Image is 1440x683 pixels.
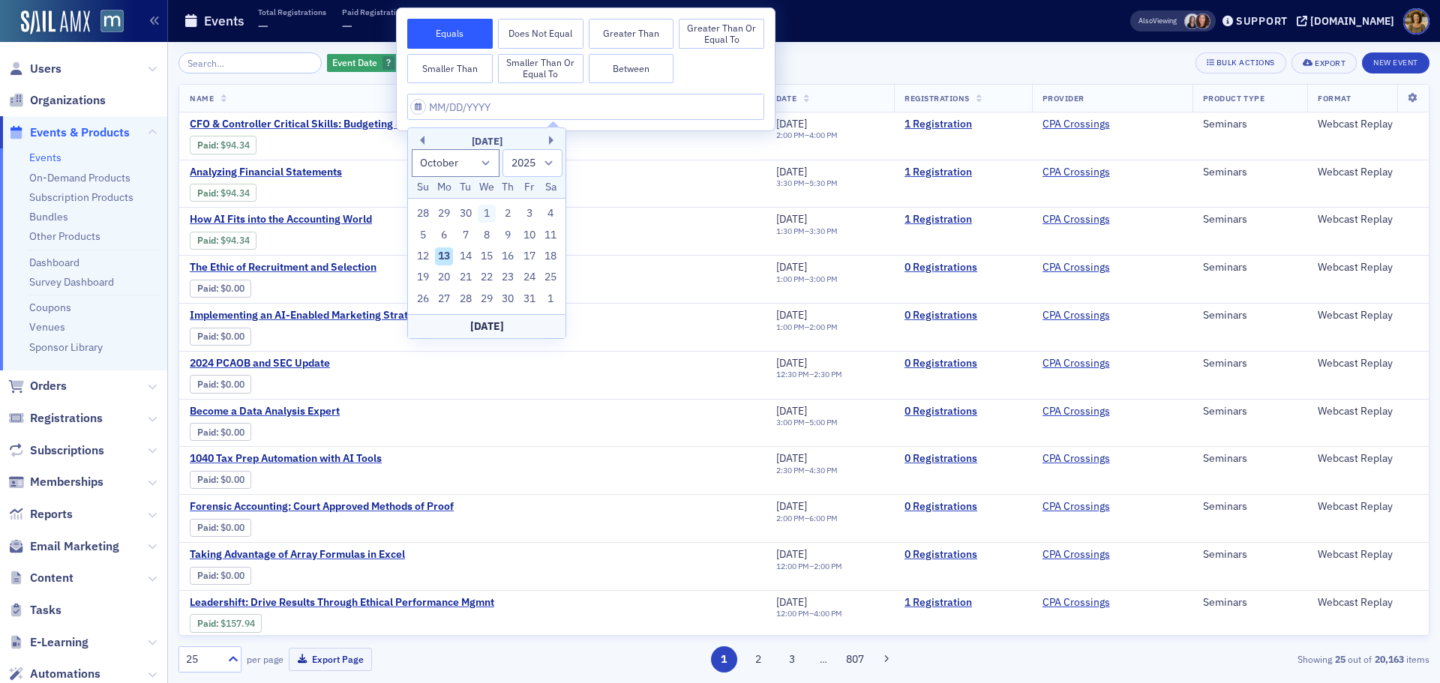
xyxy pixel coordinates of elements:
[30,634,88,651] span: E-Learning
[1318,596,1418,610] div: Webcast Replay
[904,309,1021,322] a: 0 Registrations
[776,274,805,284] time: 1:00 PM
[1362,55,1429,68] a: New Event
[1042,213,1110,226] a: CPA Crossings
[1318,500,1418,514] div: Webcast Replay
[197,474,216,485] a: Paid
[1318,309,1418,322] div: Webcast Replay
[589,54,674,84] button: Between
[190,261,442,274] span: The Ethic of Recruitment and Selection
[412,203,562,310] div: month 2025-10
[8,410,103,427] a: Registrations
[1042,500,1137,514] span: CPA Crossings
[1195,52,1286,73] button: Bulk Actions
[499,226,517,244] div: Choose Thursday, October 9th, 2025
[1042,452,1110,466] a: CPA Crossings
[776,308,807,322] span: [DATE]
[776,165,807,178] span: [DATE]
[408,134,565,149] div: [DATE]
[197,331,220,342] span: :
[197,283,216,294] a: Paid
[1042,261,1137,274] span: CPA Crossings
[776,130,805,140] time: 2:00 PM
[197,331,216,342] a: Paid
[541,268,559,286] div: Choose Saturday, October 25th, 2025
[435,247,453,265] div: Choose Monday, October 13th, 2025
[589,19,674,49] button: Greater Than
[190,166,442,179] a: Analyzing Financial Statements
[197,139,216,151] a: Paid
[1042,166,1110,179] a: CPA Crossings
[1203,213,1297,226] div: Seminars
[776,465,805,475] time: 2:30 PM
[8,474,103,490] a: Memberships
[190,548,442,562] a: Taking Advantage of Array Formulas in Excel
[478,205,496,223] div: Choose Wednesday, October 1st, 2025
[1042,357,1110,370] a: CPA Crossings
[29,210,68,223] a: Bundles
[776,499,807,513] span: [DATE]
[1318,357,1418,370] div: Webcast Replay
[1042,309,1110,322] a: CPA Crossings
[30,506,73,523] span: Reports
[407,54,493,84] button: Smaller Than
[779,646,805,673] button: 3
[1403,8,1429,34] span: Profile
[776,513,805,523] time: 2:00 PM
[1203,118,1297,131] div: Seminars
[220,522,244,533] span: $0.00
[457,205,475,223] div: Choose Tuesday, September 30th, 2025
[776,356,807,370] span: [DATE]
[1042,118,1137,131] span: CPA Crossings
[29,190,133,204] a: Subscription Products
[342,7,409,17] p: Paid Registrations
[424,7,441,17] p: Paid
[190,423,251,441] div: Paid: 0 - $0
[776,322,805,332] time: 1:00 PM
[478,178,496,196] div: We
[1203,166,1297,179] div: Seminars
[711,646,737,673] button: 1
[776,547,807,561] span: [DATE]
[745,646,771,673] button: 2
[776,369,809,379] time: 12:30 PM
[30,474,103,490] span: Memberships
[776,561,809,571] time: 12:00 PM
[776,609,842,619] div: –
[190,471,251,489] div: Paid: 0 - $0
[814,369,842,379] time: 2:30 PM
[197,522,220,533] span: :
[197,570,220,581] span: :
[220,570,244,581] span: $0.00
[197,474,220,485] span: :
[549,136,558,145] button: Next Month
[776,178,838,188] div: –
[8,570,73,586] a: Content
[1216,58,1275,67] div: Bulk Actions
[1042,548,1137,562] span: CPA Crossings
[289,648,372,671] button: Export Page
[30,61,61,77] span: Users
[478,290,496,308] div: Choose Wednesday, October 29th, 2025
[520,268,538,286] div: Choose Friday, October 24th, 2025
[414,205,432,223] div: Choose Sunday, September 28th, 2025
[776,93,796,103] span: Date
[1042,213,1137,226] span: CPA Crossings
[407,94,764,120] input: MM/DD/YYYY
[190,596,494,610] span: Leadershift: Drive Results Through Ethical Performance Mgmnt
[30,124,130,141] span: Events & Products
[520,205,538,223] div: Choose Friday, October 3rd, 2025
[30,442,104,459] span: Subscriptions
[904,118,1021,131] a: 1 Registration
[776,562,842,571] div: –
[478,268,496,286] div: Choose Wednesday, October 22nd, 2025
[1042,309,1137,322] span: CPA Crossings
[499,178,517,196] div: Th
[809,322,838,332] time: 2:00 PM
[8,634,88,651] a: E-Learning
[776,514,838,523] div: –
[197,427,216,438] a: Paid
[776,418,838,427] div: –
[415,136,424,145] button: Previous Month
